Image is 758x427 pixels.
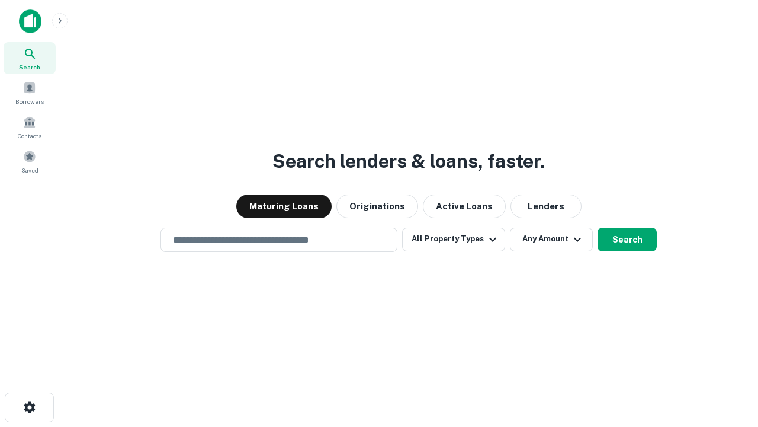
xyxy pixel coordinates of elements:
[510,228,593,251] button: Any Amount
[236,195,332,218] button: Maturing Loans
[4,145,56,177] a: Saved
[510,195,582,218] button: Lenders
[19,9,41,33] img: capitalize-icon.png
[4,42,56,74] a: Search
[18,131,41,141] span: Contacts
[598,228,657,251] button: Search
[15,97,44,106] span: Borrowers
[402,228,505,251] button: All Property Types
[336,195,418,218] button: Originations
[423,195,506,218] button: Active Loans
[4,77,56,109] a: Borrowers
[699,332,758,389] iframe: Chat Widget
[21,165,38,175] span: Saved
[272,147,545,176] h3: Search lenders & loans, faster.
[4,111,56,143] a: Contacts
[19,62,40,72] span: Search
